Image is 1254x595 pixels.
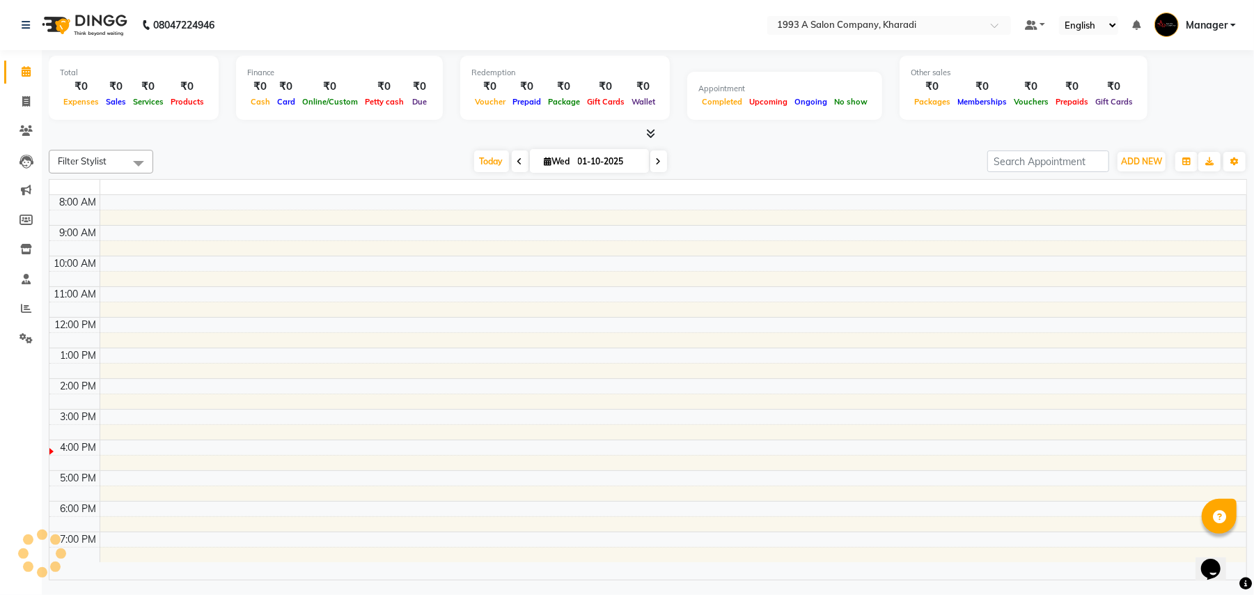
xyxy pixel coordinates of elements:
[1121,156,1162,167] span: ADD NEW
[58,348,100,363] div: 1:00 PM
[583,97,628,107] span: Gift Cards
[471,79,509,95] div: ₹0
[167,79,207,95] div: ₹0
[58,532,100,547] div: 7:00 PM
[471,97,509,107] span: Voucher
[1092,79,1136,95] div: ₹0
[130,97,167,107] span: Services
[509,79,544,95] div: ₹0
[698,83,871,95] div: Appointment
[544,97,583,107] span: Package
[58,410,100,424] div: 3:00 PM
[791,97,831,107] span: Ongoing
[1118,152,1166,171] button: ADD NEW
[167,97,207,107] span: Products
[60,67,207,79] div: Total
[574,151,643,172] input: 2025-10-01
[698,97,746,107] span: Completed
[299,97,361,107] span: Online/Custom
[954,79,1010,95] div: ₹0
[102,97,130,107] span: Sales
[102,79,130,95] div: ₹0
[1154,13,1179,37] img: Manager
[954,97,1010,107] span: Memberships
[541,156,574,167] span: Wed
[57,226,100,240] div: 9:00 AM
[52,256,100,271] div: 10:00 AM
[1052,79,1092,95] div: ₹0
[60,79,102,95] div: ₹0
[1010,97,1052,107] span: Vouchers
[52,318,100,332] div: 12:00 PM
[831,97,871,107] span: No show
[57,195,100,210] div: 8:00 AM
[474,150,509,172] span: Today
[911,67,1136,79] div: Other sales
[274,79,299,95] div: ₹0
[247,97,274,107] span: Cash
[544,79,583,95] div: ₹0
[153,6,214,45] b: 08047224946
[1196,539,1240,581] iframe: chat widget
[1052,97,1092,107] span: Prepaids
[409,97,430,107] span: Due
[58,440,100,455] div: 4:00 PM
[361,97,407,107] span: Petty cash
[509,97,544,107] span: Prepaid
[58,471,100,486] div: 5:00 PM
[52,287,100,302] div: 11:00 AM
[247,67,432,79] div: Finance
[361,79,407,95] div: ₹0
[36,6,131,45] img: logo
[628,97,659,107] span: Wallet
[130,79,167,95] div: ₹0
[247,79,274,95] div: ₹0
[1186,18,1228,33] span: Manager
[471,67,659,79] div: Redemption
[274,97,299,107] span: Card
[911,79,954,95] div: ₹0
[299,79,361,95] div: ₹0
[628,79,659,95] div: ₹0
[911,97,954,107] span: Packages
[407,79,432,95] div: ₹0
[746,97,791,107] span: Upcoming
[987,150,1109,172] input: Search Appointment
[60,97,102,107] span: Expenses
[583,79,628,95] div: ₹0
[1092,97,1136,107] span: Gift Cards
[58,379,100,394] div: 2:00 PM
[1010,79,1052,95] div: ₹0
[58,502,100,516] div: 6:00 PM
[58,155,107,167] span: Filter Stylist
